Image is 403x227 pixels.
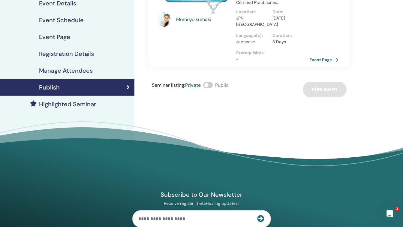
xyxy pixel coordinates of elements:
h4: Manage Attendees [39,67,93,74]
h4: Registration Details [39,50,94,57]
p: Language(s) : [236,32,269,39]
p: Date : [272,9,305,15]
h4: Event Page [39,33,70,41]
a: Event Page [309,55,341,64]
p: Japanese [236,39,269,45]
iframe: Intercom live chat [383,207,397,221]
span: Private [185,82,201,88]
p: JPN, [GEOGRAPHIC_DATA] [236,15,269,28]
p: [DATE] [272,15,305,21]
span: Seminar listing : [152,82,185,88]
h4: Publish [39,84,60,91]
h4: Event Schedule [39,17,84,24]
p: Location : [236,9,269,15]
span: 1 [395,207,400,211]
h4: Subscribe to Our Newsletter [132,191,271,198]
p: - [236,56,308,62]
a: Momoyo kumaki [176,16,230,23]
p: Prerequisites : [236,50,308,56]
h4: Highlighted Seminar [39,101,96,108]
p: Receive regular ThetaHealing updates! [132,201,271,206]
img: default.png [157,12,171,27]
span: Public [215,82,229,88]
p: Duration : [272,32,305,39]
p: 3 Days [272,39,305,45]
